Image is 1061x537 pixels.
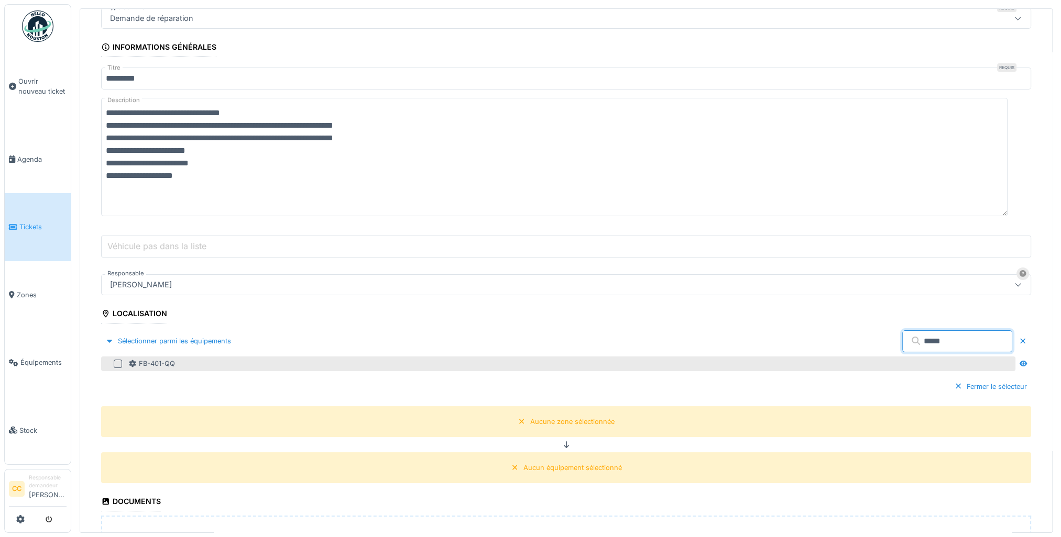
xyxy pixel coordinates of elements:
div: [PERSON_NAME] [106,279,176,290]
a: Stock [5,396,71,464]
div: Documents [101,494,161,511]
label: Description [105,94,142,107]
div: Responsable demandeur [29,474,67,490]
label: Titre [105,63,123,72]
span: Ouvrir nouveau ticket [18,76,67,96]
label: Responsable [105,269,146,278]
span: Tickets [19,222,67,232]
div: Informations générales [101,39,216,57]
div: Requis [997,63,1016,72]
span: Équipements [20,357,67,367]
li: [PERSON_NAME] [29,474,67,504]
a: Ouvrir nouveau ticket [5,48,71,126]
div: FB-401-QQ [128,359,175,368]
img: Badge_color-CXgf-gQk.svg [22,10,53,42]
div: Sélectionner parmi les équipements [101,334,235,348]
a: Zones [5,261,71,329]
div: Aucun équipement sélectionné [523,463,622,473]
a: Équipements [5,329,71,396]
div: Aucune zone sélectionnée [530,417,615,427]
span: Zones [17,290,67,300]
label: Véhicule pas dans la liste [105,240,209,252]
div: Localisation [101,306,167,323]
div: Fermer le sélecteur [950,379,1031,394]
span: Stock [19,426,67,435]
a: CC Responsable demandeur[PERSON_NAME] [9,474,67,507]
a: Tickets [5,193,71,261]
li: CC [9,481,25,497]
a: Agenda [5,126,71,193]
span: Agenda [17,154,67,164]
div: Demande de réparation [106,13,198,24]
